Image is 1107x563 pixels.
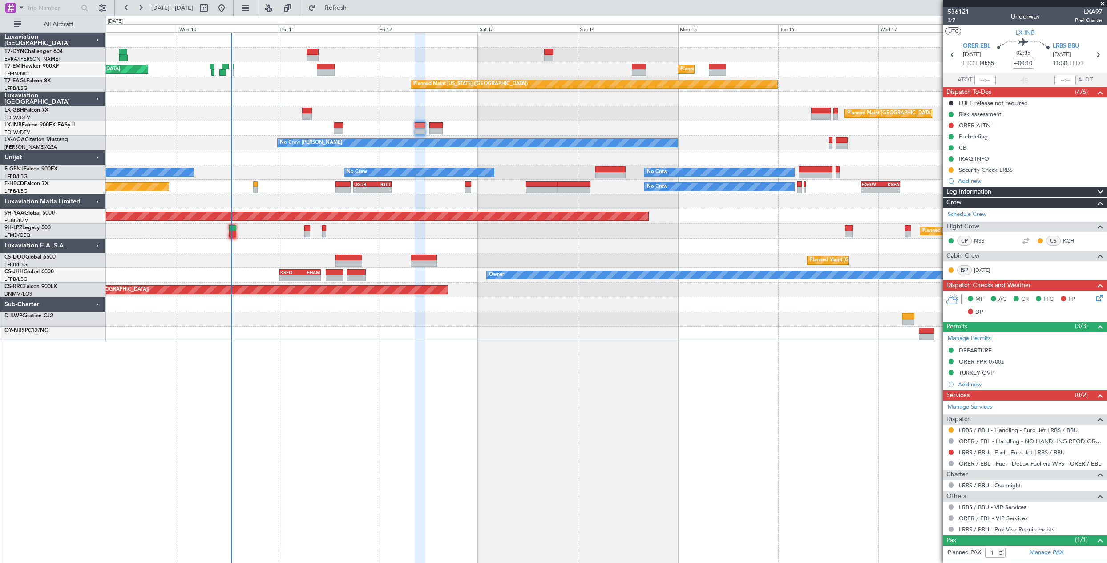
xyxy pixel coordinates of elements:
[946,414,971,425] span: Dispatch
[378,24,478,32] div: Fri 12
[975,308,983,317] span: DP
[4,108,48,113] a: LX-GBHFalcon 7X
[4,181,24,186] span: F-HECD
[922,224,1048,238] div: Planned [GEOGRAPHIC_DATA] ([GEOGRAPHIC_DATA])
[948,210,986,219] a: Schedule Crew
[4,276,28,283] a: LFPB/LBG
[1075,7,1103,16] span: LXA97
[980,59,994,68] span: 08:55
[959,133,988,140] div: Prebriefing
[4,122,22,128] span: LX-INB
[945,27,961,35] button: UTC
[678,24,778,32] div: Mon 15
[1068,295,1075,304] span: FP
[957,236,972,246] div: CP
[4,284,57,289] a: CS-RRCFalcon 900LX
[478,24,578,32] div: Sat 13
[4,70,31,77] a: LFMN/NCE
[1078,76,1093,85] span: ALDT
[1069,59,1083,68] span: ELDT
[847,107,987,120] div: Planned Maint [GEOGRAPHIC_DATA] ([GEOGRAPHIC_DATA])
[4,291,32,297] a: DNMM/LOS
[578,24,678,32] div: Sun 14
[948,403,992,412] a: Manage Services
[959,437,1103,445] a: ORER / EBL - Handling - NO HANDLING REQD ORER/EBL
[4,64,59,69] a: T7-EMIHawker 900XP
[4,313,22,319] span: D-ILWP
[4,144,57,150] a: [PERSON_NAME]/QSA
[946,198,962,208] span: Crew
[881,187,899,193] div: -
[4,78,26,84] span: T7-EAGL
[1016,49,1030,58] span: 02:35
[948,16,969,24] span: 3/7
[1011,12,1040,21] div: Underway
[948,334,991,343] a: Manage Permits
[1053,50,1071,59] span: [DATE]
[354,187,372,193] div: -
[1046,236,1061,246] div: CS
[959,482,1021,489] a: LRBS / BBU - Overnight
[957,265,972,275] div: ISP
[4,211,24,216] span: 9H-YAA
[304,1,357,15] button: Refresh
[4,217,28,224] a: FCBB/BZV
[4,232,30,239] a: LFMD/CEQ
[862,182,881,187] div: EGGW
[959,426,1078,434] a: LRBS / BBU - Handling - Euro Jet LRBS / BBU
[4,78,51,84] a: T7-EAGLFalcon 8X
[4,269,24,275] span: CS-JHH
[959,166,1013,174] div: Security Check LRBS
[372,187,391,193] div: -
[151,4,193,12] span: [DATE] - [DATE]
[959,347,992,354] div: DEPARTURE
[959,514,1028,522] a: ORER / EBL - VIP Services
[946,280,1031,291] span: Dispatch Checks and Weather
[4,255,25,260] span: CS-DOU
[647,180,667,194] div: No Crew
[347,166,367,179] div: No Crew
[946,187,991,197] span: Leg Information
[4,328,25,333] span: OY-NBS
[958,76,972,85] span: ATOT
[108,18,123,25] div: [DATE]
[1053,42,1079,51] span: LRBS BBU
[959,526,1054,533] a: LRBS / BBU - Pax Visa Requirements
[1043,295,1054,304] span: FFC
[946,251,980,261] span: Cabin Crew
[1075,16,1103,24] span: Pref Charter
[4,129,31,136] a: EDLW/DTM
[959,369,994,377] div: TURKEY OVF
[4,261,28,268] a: LFPB/LBG
[958,177,1103,185] div: Add new
[354,182,372,187] div: UGTB
[280,275,300,281] div: -
[4,137,25,142] span: LX-AOA
[178,24,278,32] div: Wed 10
[946,535,956,546] span: Pax
[77,24,178,32] div: Tue 9
[959,144,966,151] div: CB
[946,322,967,332] span: Permits
[959,358,1004,365] div: ORER PPR 0700z
[862,187,881,193] div: -
[4,269,54,275] a: CS-JHHGlobal 6000
[963,42,990,51] span: ORER EBL
[278,24,378,32] div: Thu 11
[4,49,63,54] a: T7-DYNChallenger 604
[4,64,22,69] span: T7-EMI
[963,59,978,68] span: ETOT
[959,99,1028,107] div: FUEL release not required
[959,503,1026,511] a: LRBS / BBU - VIP Services
[958,381,1103,388] div: Add new
[280,270,300,275] div: KSFO
[280,136,342,150] div: No Crew [PERSON_NAME]
[1075,390,1088,400] span: (0/2)
[1021,295,1029,304] span: CR
[23,21,94,28] span: All Aircraft
[10,17,97,32] button: All Aircraft
[4,211,55,216] a: 9H-YAAGlobal 5000
[946,87,991,97] span: Dispatch To-Dos
[4,313,53,319] a: D-ILWPCitation CJ2
[1053,59,1067,68] span: 11:30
